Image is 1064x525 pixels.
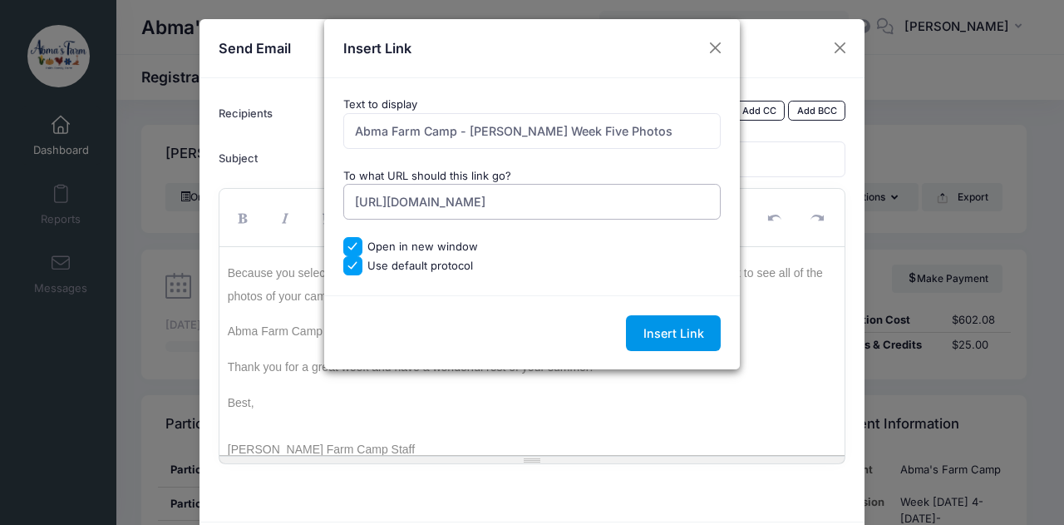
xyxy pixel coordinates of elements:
[343,97,417,113] label: Text to display
[343,237,362,256] input: Open in new window
[343,256,362,275] input: Use default protocol
[367,239,478,256] label: Open in new window
[701,33,731,63] button: Close
[343,168,511,185] label: To what URL should this link go?
[626,315,721,351] input: Insert Link
[343,38,411,58] h4: Insert Link
[367,258,473,275] label: Use default protocol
